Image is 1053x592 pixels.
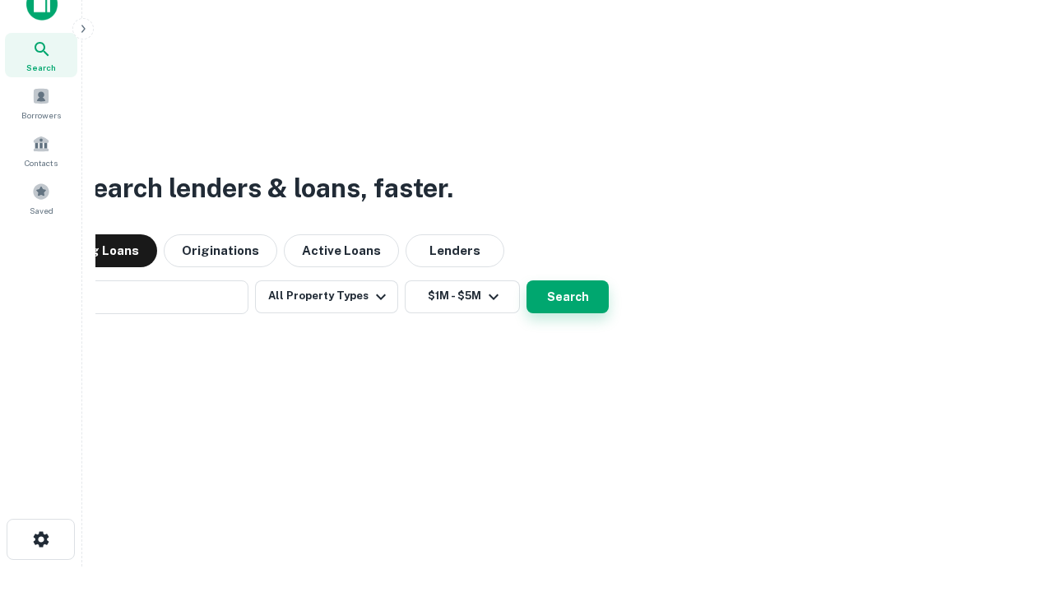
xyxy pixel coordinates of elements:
[526,280,609,313] button: Search
[75,169,453,208] h3: Search lenders & loans, faster.
[5,33,77,77] a: Search
[255,280,398,313] button: All Property Types
[5,176,77,220] a: Saved
[30,204,53,217] span: Saved
[26,61,56,74] span: Search
[406,234,504,267] button: Lenders
[164,234,277,267] button: Originations
[284,234,399,267] button: Active Loans
[405,280,520,313] button: $1M - $5M
[25,156,58,169] span: Contacts
[21,109,61,122] span: Borrowers
[5,128,77,173] a: Contacts
[971,460,1053,539] iframe: Chat Widget
[5,81,77,125] a: Borrowers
